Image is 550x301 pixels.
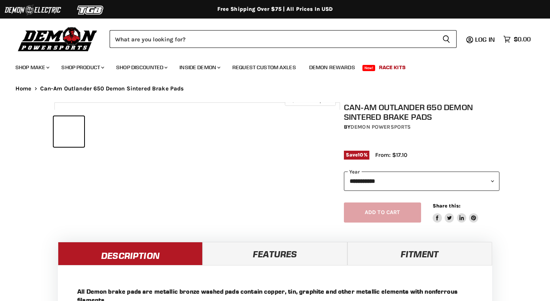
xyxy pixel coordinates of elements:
h1: Can-Am Outlander 650 Demon Sintered Brake Pads [344,102,500,122]
span: From: $17.10 [375,151,407,158]
a: Features [203,242,347,265]
input: Search [110,30,436,48]
a: $0.00 [499,34,535,45]
form: Product [110,30,457,48]
a: Demon Powersports [350,124,411,130]
button: Can-Am Outlander 650 Demon Sintered Brake Pads thumbnail [86,116,117,147]
a: Shop Product [56,60,109,75]
a: Description [58,242,203,265]
span: Click to expand [289,97,332,103]
img: TGB Logo 2 [62,3,120,17]
div: by [344,123,500,131]
a: Request Custom Axles [227,60,302,75]
span: Can-Am Outlander 650 Demon Sintered Brake Pads [40,85,184,92]
span: Save % [344,151,369,159]
a: Log in [472,36,499,43]
a: Shop Make [10,60,54,75]
a: Inside Demon [174,60,225,75]
ul: Main menu [10,56,529,75]
button: Search [436,30,457,48]
span: Log in [475,36,495,43]
img: Demon Powersports [15,25,100,53]
button: Can-Am Outlander 650 Demon Sintered Brake Pads thumbnail [119,116,150,147]
span: $0.00 [514,36,531,43]
a: Race Kits [373,60,411,75]
span: Share this: [433,203,460,209]
select: year [344,172,500,190]
a: Shop Discounted [110,60,172,75]
a: Demon Rewards [303,60,361,75]
a: Home [15,85,32,92]
img: Demon Electric Logo 2 [4,3,62,17]
button: Can-Am Outlander 650 Demon Sintered Brake Pads thumbnail [54,116,84,147]
span: 10 [358,152,363,158]
a: Fitment [347,242,492,265]
button: Can-Am Outlander 650 Demon Sintered Brake Pads thumbnail [152,116,183,147]
span: New! [362,65,376,71]
aside: Share this: [433,202,479,223]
